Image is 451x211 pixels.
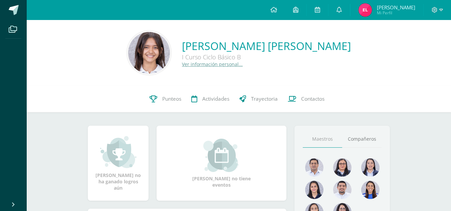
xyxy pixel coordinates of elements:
[182,53,351,61] div: I Curso Ciclo Básico B
[283,86,329,112] a: Contactos
[94,135,142,191] div: [PERSON_NAME] no ha ganado logros aún
[182,39,351,53] a: [PERSON_NAME] [PERSON_NAME]
[162,95,181,102] span: Punteos
[361,181,380,199] img: a5c04a697988ad129bdf05b8f922df21.png
[333,181,352,199] img: f2c936a4954bcb266aca92a8720a3b9f.png
[377,10,415,16] span: Mi Perfil
[202,95,229,102] span: Actividades
[128,32,170,74] img: ae9e1d66b05042e42efc8218f3a807ac.png
[234,86,283,112] a: Trayectoria
[182,61,243,67] a: Ver información personal...
[342,131,382,148] a: Compañeros
[303,131,342,148] a: Maestros
[305,181,323,199] img: 6bc5668d4199ea03c0854e21131151f7.png
[251,95,278,102] span: Trayectoria
[305,158,323,177] img: 9a0812c6f881ddad7942b4244ed4a083.png
[145,86,186,112] a: Punteos
[188,139,255,188] div: [PERSON_NAME] no tiene eventos
[361,158,380,177] img: d792aa8378611bc2176bef7acb84e6b1.png
[333,158,352,177] img: 9558dc197a1395bf0f918453002107e5.png
[186,86,234,112] a: Actividades
[203,139,240,172] img: event_small.png
[100,135,137,169] img: achievement_small.png
[359,3,372,17] img: 22ec013161627424c97a4959121410c1.png
[377,4,415,11] span: [PERSON_NAME]
[301,95,324,102] span: Contactos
